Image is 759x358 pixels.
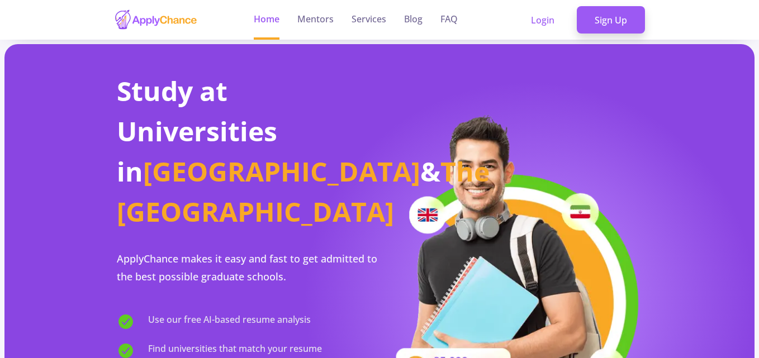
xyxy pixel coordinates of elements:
[143,153,420,189] span: [GEOGRAPHIC_DATA]
[117,73,277,189] span: Study at Universities in
[577,6,645,34] a: Sign Up
[117,252,377,283] span: ApplyChance makes it easy and fast to get admitted to the best possible graduate schools.
[420,153,440,189] span: &
[513,6,572,34] a: Login
[148,313,311,331] span: Use our free AI-based resume analysis
[114,9,198,31] img: applychance logo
